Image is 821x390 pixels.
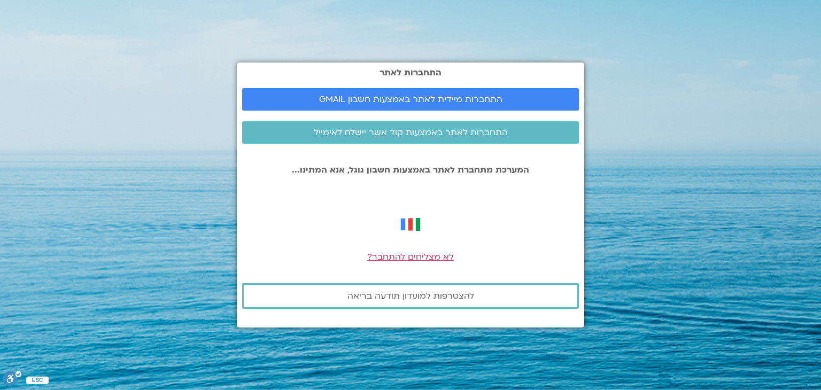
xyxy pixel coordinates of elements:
span: להצטרפות למועדון תודעה בריאה [347,291,474,301]
h2: התחברות לאתר [242,68,579,77]
span: התחברות מיידית לאתר באמצעות חשבון GMAIL [319,95,502,104]
p: המערכת מתחברת לאתר באמצעות חשבון גוגל, אנא המתינו... [242,165,579,175]
a: התחברות מיידית לאתר באמצעות חשבון GMAIL [242,88,579,111]
a: התחברות לאתר באמצעות קוד אשר יישלח לאימייל [242,121,579,144]
a: להצטרפות למועדון תודעה בריאה [242,283,579,309]
span: התחברות לאתר באמצעות קוד אשר יישלח לאימייל [314,128,508,137]
a: לא מצליחים להתחבר? [367,251,454,263]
